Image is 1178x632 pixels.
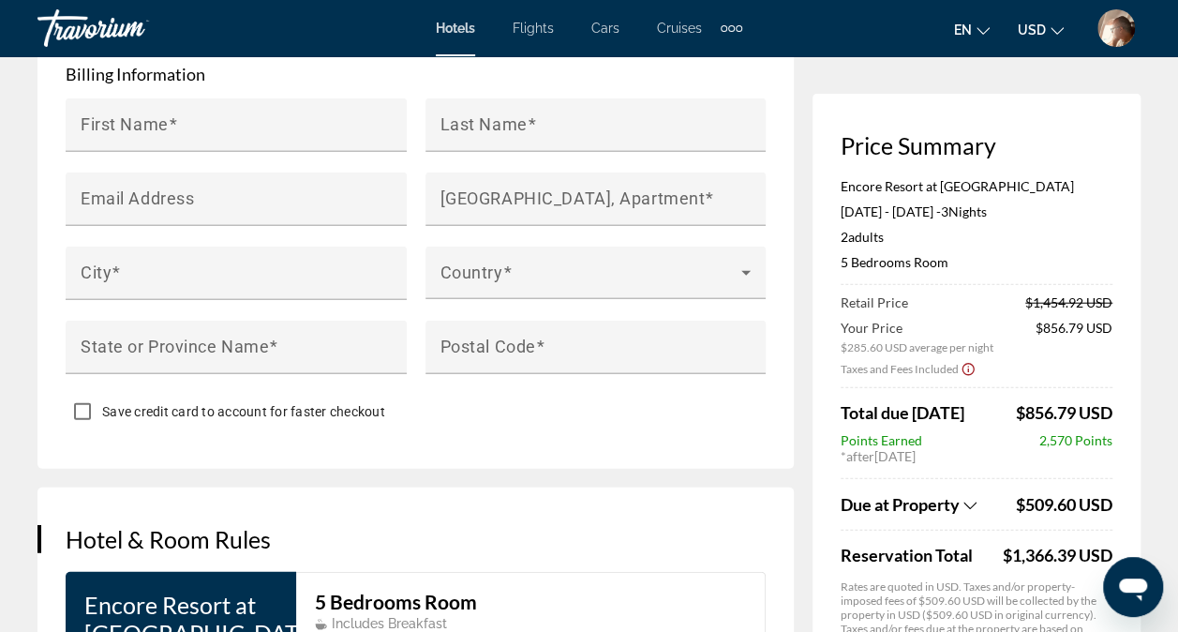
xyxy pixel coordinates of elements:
span: $856.79 USD [1036,320,1112,354]
a: Flights [513,21,554,36]
mat-label: City [81,263,112,283]
span: Total due [DATE] [841,402,964,423]
mat-label: Email Address [81,189,194,209]
span: $285.60 USD average per night [841,340,993,354]
span: after [846,448,874,464]
button: Change currency [1018,16,1064,43]
span: Save credit card to account for faster checkout [102,404,385,419]
div: * [DATE] [841,448,1112,464]
button: Show Taxes and Fees breakdown [841,359,976,378]
button: Show Taxes and Fees disclaimer [961,360,976,377]
span: Reservation Total [841,545,998,565]
span: Your Price [841,320,993,336]
span: 3 [941,203,948,219]
span: $509.60 USD [1016,494,1112,515]
a: Cruises [657,21,702,36]
button: Extra navigation items [721,13,742,43]
button: Show Taxes and Fees breakdown [841,493,1011,516]
span: 2 [841,229,884,245]
span: Taxes and Fees Included [841,362,959,376]
h3: Price Summary [841,131,1112,159]
span: Adults [848,229,884,245]
p: 5 Bedrooms Room [841,254,1112,270]
div: $1,366.39 USD [1003,545,1112,565]
mat-label: Last Name [440,115,528,135]
span: USD [1018,23,1046,38]
img: Z [1097,9,1135,47]
span: Retail Price [841,294,908,310]
span: Nights [948,203,987,219]
a: Hotels [436,21,475,36]
button: User Menu [1092,8,1141,48]
mat-label: Postal Code [440,338,536,357]
span: en [954,23,972,38]
span: $856.79 USD [1016,402,1112,423]
button: Change language [954,16,990,43]
mat-label: Country [440,263,503,283]
p: Billing Information [66,64,766,84]
p: [DATE] - [DATE] - [841,203,1112,219]
span: Due at Property [841,494,960,515]
mat-label: [GEOGRAPHIC_DATA], Apartment [440,189,706,209]
h3: 5 Bedrooms Room [315,592,746,612]
iframe: Button to launch messaging window [1103,557,1163,617]
span: $1,454.92 USD [1025,294,1112,310]
p: Encore Resort at [GEOGRAPHIC_DATA] [841,178,1112,194]
mat-label: First Name [81,115,169,135]
h3: Hotel & Room Rules [66,525,766,553]
span: Points Earned [841,432,922,448]
a: Cars [591,21,619,36]
span: Includes Breakfast [332,616,447,631]
mat-label: State or Province Name [81,338,269,357]
a: Travorium [37,4,225,53]
span: 2,570 Points [1039,432,1112,448]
